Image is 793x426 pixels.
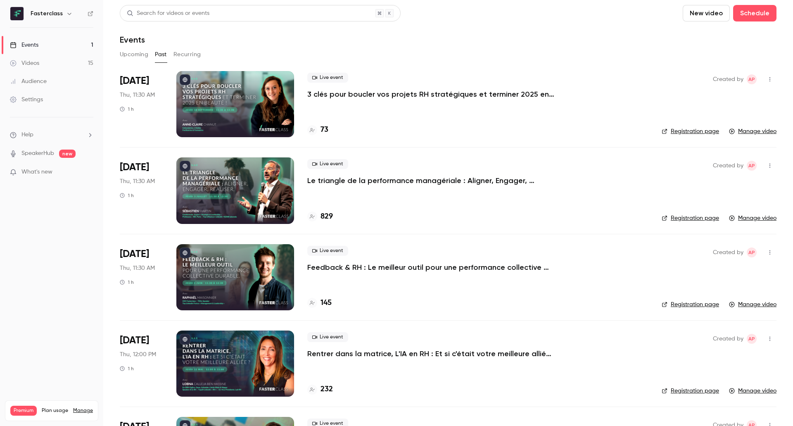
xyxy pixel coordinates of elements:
span: Help [21,131,33,139]
div: Audience [10,77,47,86]
span: new [59,150,76,158]
div: Sep 18 Thu, 11:30 AM (Europe/Paris) [120,71,163,137]
span: Created by [713,161,743,171]
button: Past [155,48,167,61]
span: Live event [307,246,348,256]
a: Registration page [662,214,719,222]
span: Thu, 11:30 AM [120,264,155,272]
span: Live event [307,332,348,342]
span: Created by [713,248,743,257]
h1: Events [120,35,145,45]
div: Events [10,41,38,49]
div: 1 h [120,106,134,112]
button: Upcoming [120,48,148,61]
button: New video [683,5,730,21]
span: [DATE] [120,161,149,174]
a: Rentrer dans la matrice, L'IA en RH : Et si c'était votre meilleure alliée ? [307,349,555,359]
a: 145 [307,297,332,309]
img: Fasterclass [10,7,24,20]
span: Thu, 11:30 AM [120,91,155,99]
span: What's new [21,168,52,176]
button: Recurring [173,48,201,61]
span: Live event [307,159,348,169]
a: Manage video [729,127,776,136]
a: Registration page [662,300,719,309]
div: 1 h [120,192,134,199]
h4: 829 [321,211,333,222]
a: SpeakerHub [21,149,54,158]
div: Videos [10,59,39,67]
a: 232 [307,384,333,395]
span: Created by [713,74,743,84]
a: Manage video [729,300,776,309]
a: 73 [307,124,328,136]
span: Live event [307,73,348,83]
a: 829 [307,211,333,222]
a: Manage [73,407,93,414]
button: Schedule [733,5,776,21]
div: Settings [10,95,43,104]
span: Amory Panné [747,74,757,84]
div: Jul 3 Thu, 11:30 AM (Europe/Paris) [120,157,163,224]
a: Feedback & RH : Le meilleur outil pour une performance collective durable ? [307,262,555,272]
h4: 232 [321,384,333,395]
a: Manage video [729,214,776,222]
a: Registration page [662,387,719,395]
span: Thu, 11:30 AM [120,177,155,186]
span: Thu, 12:00 PM [120,350,156,359]
div: Search for videos or events [127,9,209,18]
span: AP [748,74,755,84]
div: Jun 5 Thu, 11:30 AM (Europe/Paris) [120,244,163,310]
a: Manage video [729,387,776,395]
a: Registration page [662,127,719,136]
span: AP [748,248,755,257]
li: help-dropdown-opener [10,131,93,139]
span: Plan usage [42,407,68,414]
h6: Fasterclass [31,10,63,18]
h4: 73 [321,124,328,136]
span: AP [748,161,755,171]
a: 3 clés pour boucler vos projets RH stratégiques et terminer 2025 en beauté ! [307,89,555,99]
span: Amory Panné [747,248,757,257]
span: [DATE] [120,248,149,261]
span: AP [748,334,755,344]
span: [DATE] [120,74,149,88]
a: Le triangle de la performance managériale : Aligner, Engager, Réaliser. [307,176,555,186]
div: 1 h [120,365,134,372]
div: May 22 Thu, 12:00 PM (Europe/Paris) [120,331,163,397]
div: 1 h [120,279,134,286]
h4: 145 [321,297,332,309]
span: Premium [10,406,37,416]
span: Amory Panné [747,334,757,344]
iframe: Noticeable Trigger [83,169,93,176]
span: Created by [713,334,743,344]
span: Amory Panné [747,161,757,171]
span: [DATE] [120,334,149,347]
